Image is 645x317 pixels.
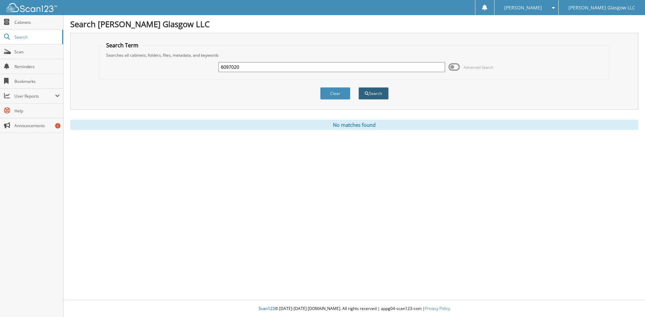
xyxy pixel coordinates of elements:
[14,49,60,55] span: Scan
[14,108,60,114] span: Help
[425,306,450,311] a: Privacy Policy
[14,64,60,69] span: Reminders
[14,123,60,128] span: Announcements
[7,3,57,12] img: scan123-logo-white.svg
[14,78,60,84] span: Bookmarks
[70,18,638,30] h1: Search [PERSON_NAME] Glasgow LLC
[14,93,55,99] span: User Reports
[70,120,638,130] div: No matches found
[358,87,389,100] button: Search
[464,65,493,70] span: Advanced Search
[259,306,275,311] span: Scan123
[103,52,606,58] div: Searches all cabinets, folders, files, metadata, and keywords
[568,6,635,10] span: [PERSON_NAME] Glasgow LLC
[611,285,645,317] iframe: Chat Widget
[504,6,542,10] span: [PERSON_NAME]
[63,301,645,317] div: © [DATE]-[DATE] [DOMAIN_NAME]. All rights reserved | appg04-scan123-com |
[14,19,60,25] span: Cabinets
[14,34,59,40] span: Search
[103,42,142,49] legend: Search Term
[320,87,350,100] button: Clear
[55,123,60,128] div: 1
